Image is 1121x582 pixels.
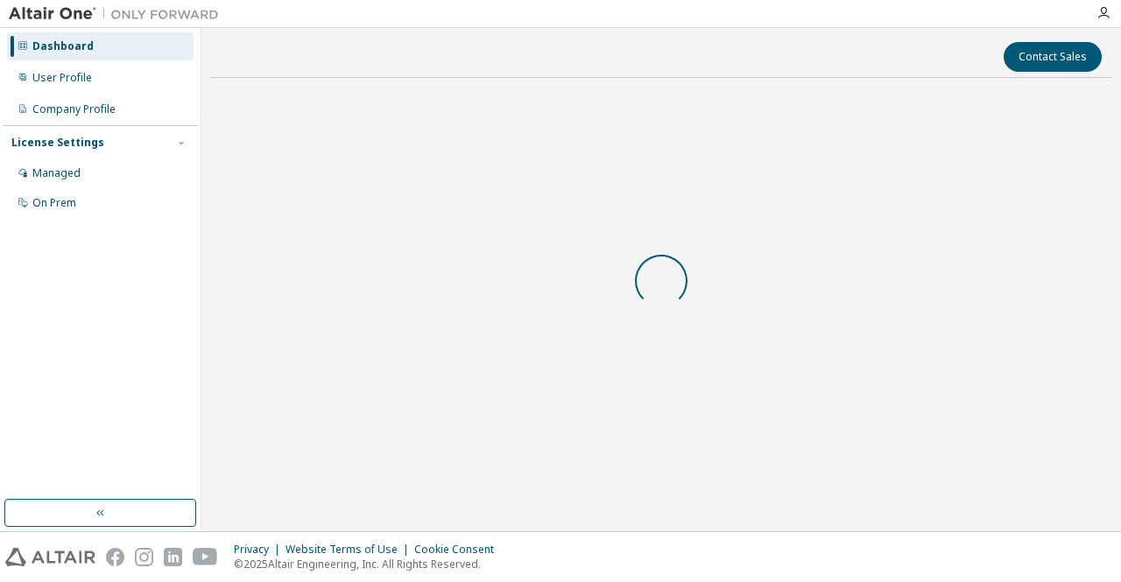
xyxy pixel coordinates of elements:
[32,39,94,53] div: Dashboard
[32,102,116,116] div: Company Profile
[164,548,182,566] img: linkedin.svg
[193,548,218,566] img: youtube.svg
[135,548,153,566] img: instagram.svg
[1004,42,1102,72] button: Contact Sales
[286,543,414,557] div: Website Terms of Use
[32,196,76,210] div: On Prem
[32,166,81,180] div: Managed
[106,548,124,566] img: facebook.svg
[11,136,104,150] div: License Settings
[5,548,95,566] img: altair_logo.svg
[234,557,504,571] p: © 2025 Altair Engineering, Inc. All Rights Reserved.
[234,543,286,557] div: Privacy
[32,71,92,85] div: User Profile
[9,5,228,23] img: Altair One
[414,543,504,557] div: Cookie Consent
